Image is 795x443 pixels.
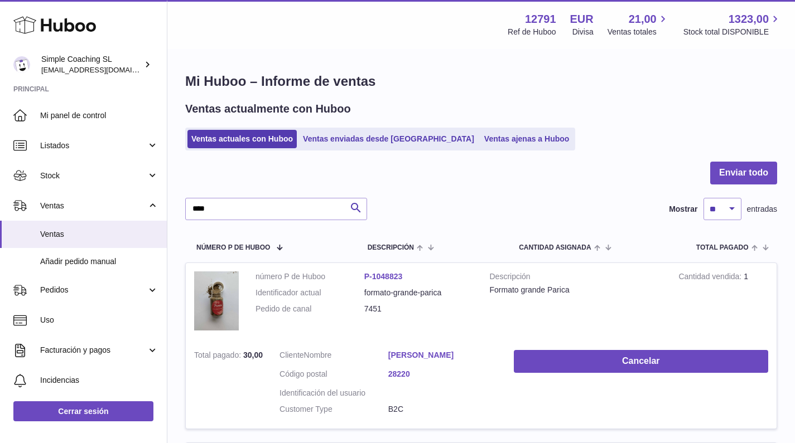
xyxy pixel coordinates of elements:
button: Enviar todo [710,162,777,184]
span: Stock total DISPONIBLE [683,27,782,37]
span: entradas [747,204,777,215]
label: Mostrar [669,204,697,215]
span: Cliente [280,350,304,359]
span: Listados [40,140,147,151]
span: 21,00 [629,12,657,27]
h1: Mi Huboo – Informe de ventas [185,72,777,90]
dt: Identificación del usuario [280,388,388,398]
span: Incidencias [40,375,158,386]
a: Cerrar sesión [13,401,153,421]
strong: Total pagado [194,350,243,362]
div: Divisa [572,27,594,37]
span: Cantidad ASIGNADA [519,244,591,251]
span: Uso [40,315,158,325]
span: 1323,00 [729,12,769,27]
a: 28220 [388,369,497,379]
span: Añadir pedido manual [40,256,158,267]
dt: Código postal [280,369,388,382]
strong: EUR [570,12,594,27]
strong: 12791 [525,12,556,27]
a: P-1048823 [364,272,403,281]
a: [PERSON_NAME] [388,350,497,361]
span: Mi panel de control [40,110,158,121]
span: Ventas totales [608,27,669,37]
span: Stock [40,171,147,181]
div: Simple Coaching SL [41,54,142,75]
span: Facturación y pagos [40,345,147,356]
span: 30,00 [243,350,263,359]
dd: formato-grande-parica [364,288,473,298]
img: info@simplecoaching.es [13,56,30,73]
a: 1323,00 Stock total DISPONIBLE [683,12,782,37]
a: Ventas enviadas desde [GEOGRAPHIC_DATA] [299,130,478,148]
strong: Cantidad vendida [678,272,744,284]
div: Ref de Huboo [508,27,556,37]
dt: Identificador actual [256,288,364,298]
td: 1 [670,263,777,342]
dd: B2C [388,404,497,415]
span: Descripción [368,244,414,251]
span: Pedidos [40,285,147,295]
img: PXL_20250620_103535112-scaled.jpg [194,271,239,330]
h2: Ventas actualmente con Huboo [185,101,351,116]
span: Ventas [40,229,158,240]
dd: 7451 [364,304,473,314]
dt: Pedido de canal [256,304,364,314]
a: 21,00 Ventas totales [608,12,669,37]
span: Total pagado [696,244,749,251]
span: número P de Huboo [196,244,270,251]
a: Ventas ajenas a Huboo [480,130,574,148]
button: Cancelar [514,350,768,373]
div: Formato grande Parica [490,285,662,295]
strong: Descripción [490,271,662,285]
span: Ventas [40,201,147,211]
span: [EMAIL_ADDRESS][DOMAIN_NAME] [41,65,164,74]
dt: Nombre [280,350,388,363]
dt: Customer Type [280,404,388,415]
a: Ventas actuales con Huboo [187,130,297,148]
dt: número P de Huboo [256,271,364,282]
